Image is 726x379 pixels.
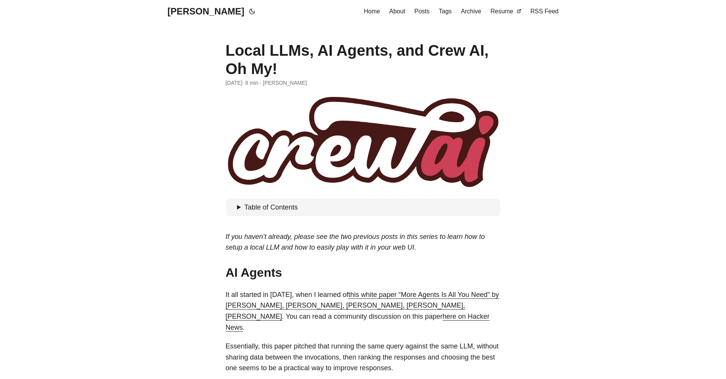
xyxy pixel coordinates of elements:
a: here on Hacker News [226,313,490,331]
span: Posts [414,8,430,15]
span: 2024-04-19 01:23:12 -0400 -0400 [226,79,243,87]
span: About [389,8,405,15]
p: It all started in [DATE], when I learned of . You can read a community discussion on this paper . [226,289,501,333]
p: Essentially, this paper pitched that running the same query against the same LLM, without sharing... [226,341,501,374]
h1: Local LLMs, AI Agents, and Crew AI, Oh My! [226,41,501,78]
span: Table of Contents [244,203,298,211]
div: · 8 min · [PERSON_NAME] [226,79,501,87]
span: Home [364,8,380,15]
a: this white paper “More Agents Is All You Need” by [PERSON_NAME], [PERSON_NAME], [PERSON_NAME], [P... [226,291,499,321]
summary: Table of Contents [237,202,497,213]
h2: AI Agents [226,265,501,280]
span: Archive [461,8,481,15]
em: If you haven’t already, please see the two previous posts in this series to learn how to setup a ... [226,233,485,252]
span: RSS Feed [530,8,559,15]
span: Resume [490,8,513,15]
span: Tags [439,8,452,15]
